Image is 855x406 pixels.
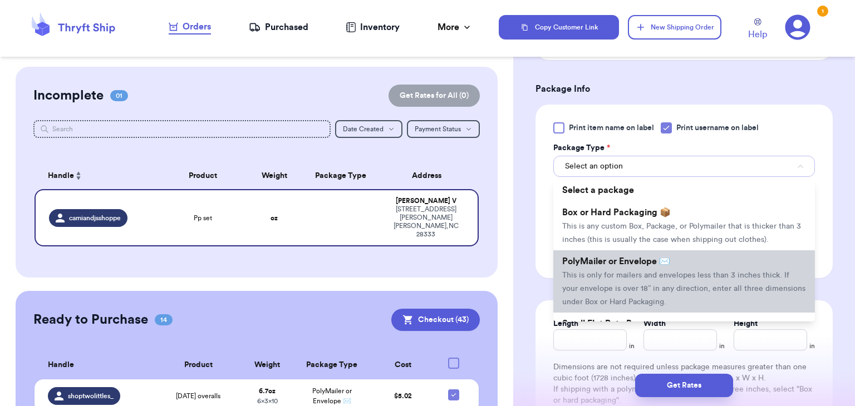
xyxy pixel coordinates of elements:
[407,120,480,138] button: Payment Status
[553,156,815,177] button: Select an option
[499,15,619,39] button: Copy Customer Link
[69,214,121,222] span: camiandjsshoppe
[48,170,74,182] span: Handle
[394,393,412,399] span: $ 5.02
[391,309,480,331] button: Checkout (43)
[343,126,384,132] span: Date Created
[748,18,767,41] a: Help
[74,169,83,182] button: Sort ascending
[249,21,308,34] a: Purchased
[381,162,479,189] th: Address
[562,186,634,195] span: Select a package
[155,314,173,325] span: 14
[242,351,293,379] th: Weight
[562,222,801,244] span: This is any custom Box, Package, or Polymailer that is thicker than 3 inches (this is usually the...
[562,319,642,328] span: Small Flat Rate Box
[635,374,733,397] button: Get Rates
[33,87,104,105] h2: Incomplete
[371,351,435,379] th: Cost
[809,341,815,350] span: in
[415,126,461,132] span: Payment Status
[155,351,242,379] th: Product
[562,257,670,266] span: PolyMailer or Envelope ✉️
[438,21,473,34] div: More
[257,398,278,404] span: 6 x 3 x 10
[176,392,220,400] span: [DATE] overalls
[817,6,828,17] div: 1
[748,28,767,41] span: Help
[628,15,721,39] button: New Shipping Order
[293,351,371,379] th: Package Type
[169,20,211,33] div: Orders
[346,21,400,34] a: Inventory
[387,205,464,239] div: [STREET_ADDRESS][PERSON_NAME] [PERSON_NAME] , NC 28333
[535,82,833,96] h3: Package Info
[553,142,610,154] label: Package Type
[562,271,805,306] span: This is only for mailers and envelopes less than 3 inches thick. If your envelope is over 18” in ...
[271,215,278,221] strong: oz
[335,120,402,138] button: Date Created
[389,85,480,107] button: Get Rates for All (0)
[48,359,74,371] span: Handle
[676,122,759,133] span: Print username on label
[68,392,114,400] span: shoptwolittles_
[248,162,301,189] th: Weight
[33,120,331,138] input: Search
[159,162,248,189] th: Product
[734,318,758,329] label: Height
[643,318,666,329] label: Width
[312,388,352,404] span: PolyMailer or Envelope ✉️
[301,162,381,189] th: Package Type
[553,362,815,406] div: Dimensions are not required unless package measures greater than one cubic foot (1728 inches). Ca...
[629,341,635,350] span: in
[553,318,578,329] label: Length
[169,20,211,34] a: Orders
[259,388,276,394] strong: 6.7 oz
[565,161,623,172] span: Select an option
[387,197,464,205] div: [PERSON_NAME] V
[110,90,128,101] span: 01
[785,14,810,40] a: 1
[33,311,148,329] h2: Ready to Purchase
[194,214,212,222] span: Pp set
[719,341,725,350] span: in
[569,122,654,133] span: Print item name on label
[562,208,671,217] span: Box or Hard Packaging 📦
